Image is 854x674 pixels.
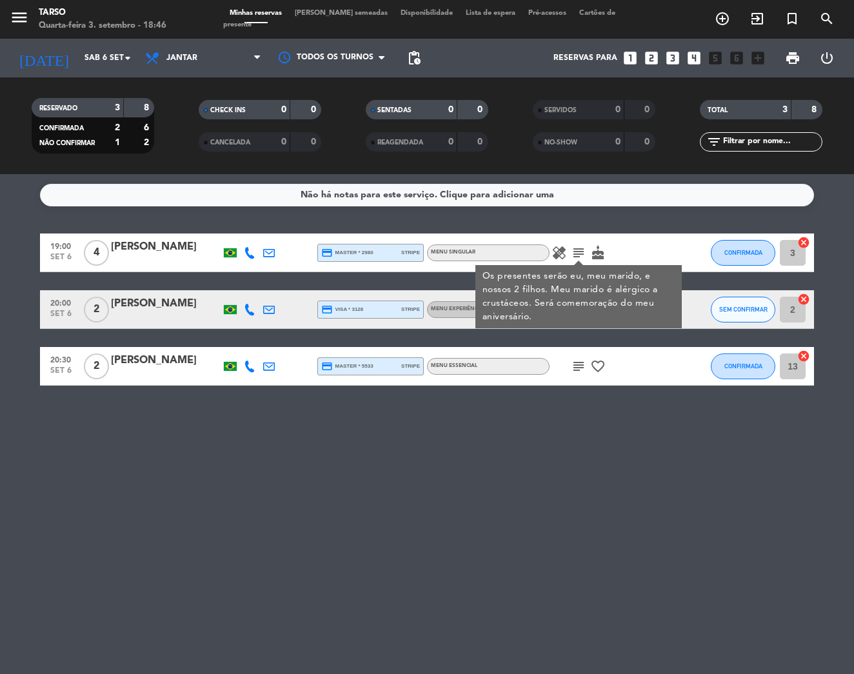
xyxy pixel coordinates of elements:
i: cancel [797,236,810,249]
strong: 8 [144,103,152,112]
i: credit_card [321,361,333,372]
span: stripe [401,248,420,257]
div: Quarta-feira 3. setembro - 18:46 [39,19,166,32]
span: Minhas reservas [223,10,288,17]
strong: 2 [144,138,152,147]
i: looks_one [622,50,639,66]
span: set 6 [45,253,77,268]
span: CONFIRMADA [724,362,762,370]
span: SENTADAS [377,107,412,114]
i: cancel [797,350,810,362]
span: print [785,50,800,66]
i: add_box [750,50,766,66]
button: menu [10,8,29,32]
span: NO-SHOW [544,139,577,146]
strong: 0 [477,137,485,146]
i: healing [551,245,567,261]
strong: 0 [477,105,485,114]
i: power_settings_new [819,50,835,66]
span: master * 2980 [321,247,373,259]
span: RESERVADO [39,105,77,112]
strong: 8 [811,105,819,114]
span: Menu Experiência [431,306,483,312]
i: cancel [797,293,810,306]
i: exit_to_app [750,11,765,26]
span: set 6 [45,310,77,324]
div: Tarso [39,6,166,19]
div: [PERSON_NAME] [111,295,221,312]
span: 19:00 [45,238,77,253]
span: Pré-acessos [522,10,573,17]
i: arrow_drop_down [120,50,135,66]
strong: 0 [281,105,286,114]
span: CONFIRMADA [39,125,84,132]
span: TOTAL [708,107,728,114]
i: turned_in_not [784,11,800,26]
input: Filtrar por nome... [722,135,822,149]
i: subject [571,245,586,261]
i: subject [571,359,586,374]
div: [PERSON_NAME] [111,352,221,369]
span: SERVIDOS [544,107,577,114]
i: credit_card [321,304,333,315]
span: NÃO CONFIRMAR [39,140,95,146]
div: LOG OUT [810,39,844,77]
span: 4 [84,240,109,266]
span: pending_actions [406,50,422,66]
strong: 0 [644,137,652,146]
span: Jantar [166,54,197,63]
i: looks_6 [728,50,745,66]
span: 2 [84,353,109,379]
i: menu [10,8,29,27]
strong: 3 [115,103,120,112]
span: [PERSON_NAME] semeadas [288,10,394,17]
span: master * 5533 [321,361,373,372]
span: 20:00 [45,295,77,310]
i: favorite_border [590,359,606,374]
span: CONFIRMADA [724,249,762,256]
span: visa * 3128 [321,304,363,315]
i: [DATE] [10,44,78,72]
span: SEM CONFIRMAR [719,306,768,313]
div: [PERSON_NAME] [111,239,221,255]
i: credit_card [321,247,333,259]
span: Menu Singular [431,250,475,255]
div: Os presentes serão eu, meu marido, e nossos 2 filhos. Meu marido é alérgico a crustáceos. Será co... [482,270,675,324]
span: REAGENDADA [377,139,423,146]
span: set 6 [45,366,77,381]
div: Não há notas para este serviço. Clique para adicionar uma [301,188,554,203]
span: Reservas para [553,54,617,63]
button: CONFIRMADA [711,353,775,379]
i: cake [590,245,606,261]
strong: 3 [782,105,788,114]
strong: 0 [615,105,621,114]
strong: 0 [448,137,453,146]
strong: 1 [115,138,120,147]
strong: 0 [281,137,286,146]
span: stripe [401,362,420,370]
i: looks_3 [664,50,681,66]
strong: 0 [311,137,319,146]
i: looks_two [643,50,660,66]
strong: 6 [144,123,152,132]
span: stripe [401,305,420,313]
span: Lista de espera [459,10,522,17]
i: filter_list [706,134,722,150]
strong: 0 [615,137,621,146]
strong: 0 [311,105,319,114]
strong: 0 [644,105,652,114]
i: looks_4 [686,50,702,66]
span: CHECK INS [210,107,246,114]
span: 20:30 [45,352,77,366]
strong: 0 [448,105,453,114]
i: search [819,11,835,26]
button: SEM CONFIRMAR [711,297,775,322]
i: looks_5 [707,50,724,66]
button: CONFIRMADA [711,240,775,266]
span: Disponibilidade [394,10,459,17]
i: add_circle_outline [715,11,730,26]
span: 2 [84,297,109,322]
strong: 2 [115,123,120,132]
span: CANCELADA [210,139,250,146]
span: Menu Essencial [431,363,477,368]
